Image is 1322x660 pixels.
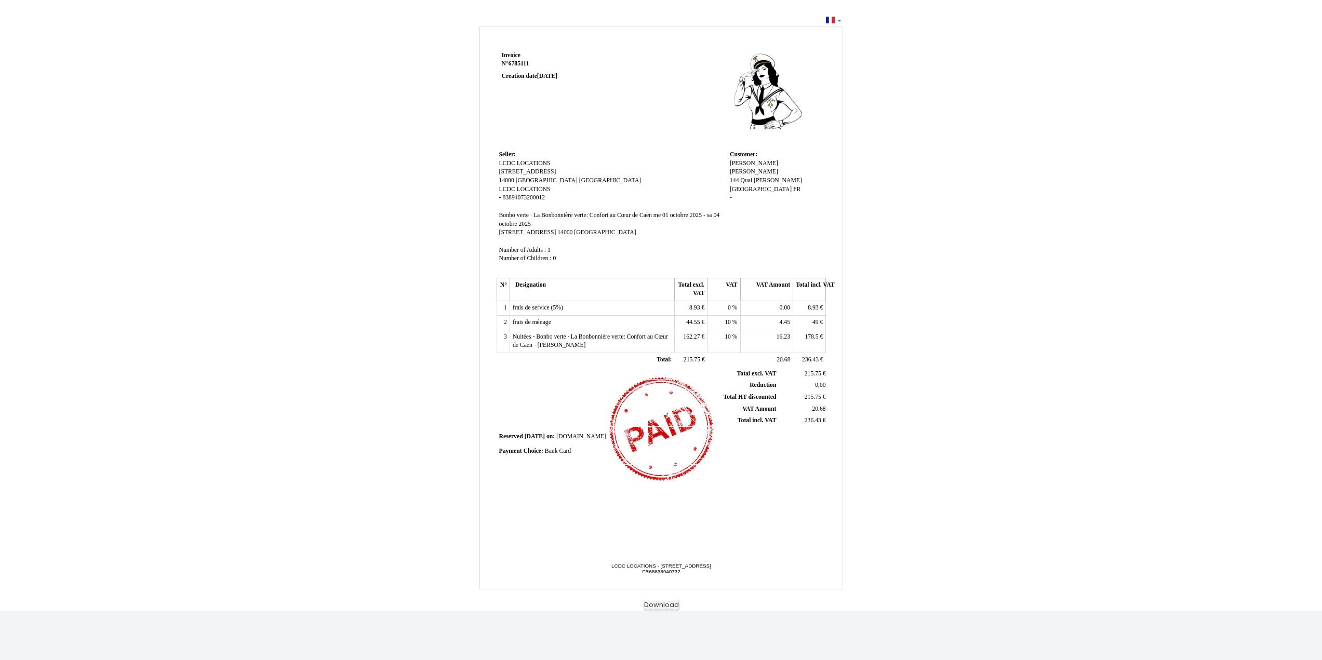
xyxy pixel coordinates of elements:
[793,353,826,367] td: €
[502,73,558,79] strong: Creation date
[708,51,823,129] img: logo
[674,301,707,316] td: €
[780,304,790,311] span: 0.00
[805,370,821,377] span: 215.75
[674,278,707,301] th: Total excl. VAT
[805,394,821,400] span: 215.75
[510,278,674,301] th: Designation
[778,415,827,427] td: €
[499,160,551,167] span: LCDC LOCATIONS
[728,304,731,311] span: 0
[537,73,557,79] span: [DATE]
[497,315,510,330] td: 2
[742,406,776,412] span: VAT Amount
[805,333,818,340] span: 178.5
[723,394,776,400] span: Total HT discounted
[513,333,668,349] span: Nuitées - Bonbo verte · La Bonbonnière verte: Confort au Cœur de Caen - [PERSON_NAME]
[707,315,740,330] td: %
[684,356,700,363] span: 215.75
[793,315,826,330] td: €
[497,301,510,316] td: 1
[556,433,606,440] span: [DOMAIN_NAME]
[499,168,556,175] span: [STREET_ADDRESS]
[730,168,778,175] span: [PERSON_NAME]
[499,186,515,193] span: LCDC
[793,278,826,301] th: Total incl. VAT
[812,406,825,412] span: 20.68
[812,319,819,326] span: 49
[686,319,700,326] span: 44.55
[516,177,578,184] span: [GEOGRAPHIC_DATA]
[725,319,731,326] span: 10
[644,600,679,611] button: Download
[674,330,707,353] td: €
[730,151,757,158] span: Customer:
[805,417,821,424] span: 236.43
[750,382,776,388] span: Reduction
[502,194,545,201] span: 83894073200012
[725,333,731,340] span: 10
[499,194,501,201] span: -
[740,278,793,301] th: VAT Amount
[642,569,680,574] span: FR68838940732
[683,333,700,340] span: 162.27
[513,304,563,311] span: frais de service (5%)
[689,304,700,311] span: 8.93
[778,392,827,403] td: €
[793,186,800,193] span: FR
[738,417,777,424] span: Total incl. VAT
[730,194,732,201] span: -
[499,212,652,219] span: Bonbo verte · La Bonbonnière verte: Confort au Cœur de Caen
[777,356,790,363] span: 20.68
[780,319,790,326] span: 4.45
[579,177,641,184] span: [GEOGRAPHIC_DATA]
[730,160,778,167] span: [PERSON_NAME]
[793,330,826,353] td: €
[517,186,551,193] span: LOCATIONS
[707,278,740,301] th: VAT
[509,60,529,67] span: 6785111
[499,151,516,158] span: Seller:
[502,52,520,59] span: Invoice
[499,212,720,227] span: me 01 octobre 2025 - sa 04 octobre 2025
[707,330,740,353] td: %
[548,247,551,253] span: 1
[499,433,523,440] span: Reserved
[499,229,556,236] span: [STREET_ADDRESS]
[497,278,510,301] th: N°
[545,448,571,454] span: Bank Card
[513,319,551,326] span: frais de ménage
[546,433,555,440] span: on:
[499,448,543,454] span: Payment Choice:
[778,368,827,380] td: €
[674,315,707,330] td: €
[499,177,514,184] span: 14000
[499,255,552,262] span: Number of Children :
[657,356,672,363] span: Total:
[793,301,826,316] td: €
[499,247,546,253] span: Number of Adults :
[502,60,626,68] strong: N°
[707,301,740,316] td: %
[497,330,510,353] td: 3
[553,255,556,262] span: 0
[808,304,818,311] span: 8.93
[730,186,792,193] span: [GEOGRAPHIC_DATA]
[525,433,545,440] span: [DATE]
[802,356,819,363] span: 236.43
[737,370,777,377] span: Total excl. VAT
[674,353,707,367] td: €
[574,229,636,236] span: [GEOGRAPHIC_DATA]
[777,333,790,340] span: 16.23
[611,563,711,569] span: LCDC LOCATIONS - [STREET_ADDRESS]
[815,382,825,388] span: 0,00
[557,229,572,236] span: 14000
[730,177,802,184] span: 144 Quai [PERSON_NAME]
